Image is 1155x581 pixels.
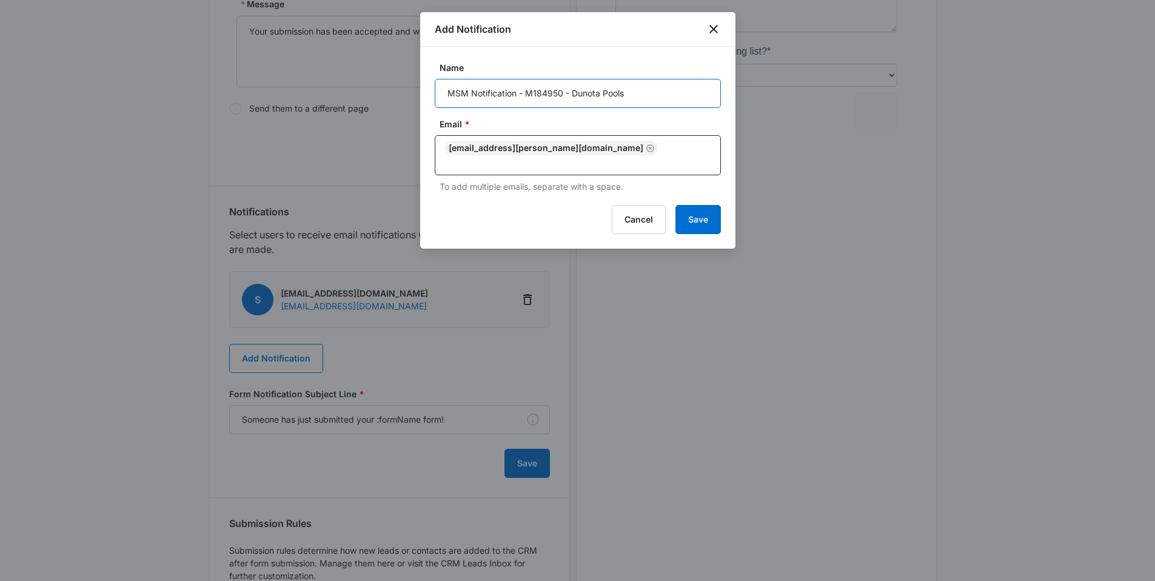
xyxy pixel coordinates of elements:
p: To add multiple emails, separate with a space. [440,180,721,193]
button: close [706,22,721,36]
button: Cancel [612,205,666,234]
div: [EMAIL_ADDRESS][PERSON_NAME][DOMAIN_NAME] [445,141,658,155]
span: Submit [8,348,38,358]
button: Remove [646,144,654,152]
iframe: reCAPTCHA [239,335,395,372]
label: Email [440,118,726,130]
label: Name [440,61,726,74]
h1: Add Notification [435,22,511,36]
button: Save [675,205,721,234]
